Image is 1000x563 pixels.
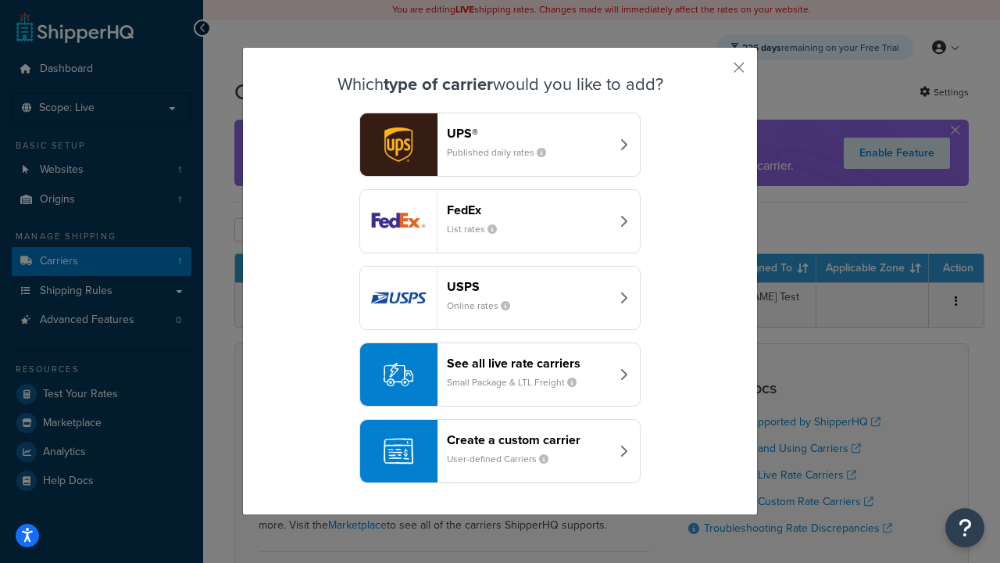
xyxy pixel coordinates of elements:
button: fedEx logoFedExList rates [359,189,641,253]
header: See all live rate carriers [447,356,610,371]
img: usps logo [360,267,437,329]
h3: Which would you like to add? [282,75,718,94]
img: icon-carrier-custom-c93b8a24.svg [384,436,413,466]
button: usps logoUSPSOnline rates [359,266,641,330]
header: USPS [447,279,610,294]
small: Online rates [447,299,523,313]
small: User-defined Carriers [447,452,561,466]
button: ups logoUPS®Published daily rates [359,113,641,177]
img: fedEx logo [360,190,437,253]
button: Create a custom carrierUser-defined Carriers [359,419,641,483]
header: FedEx [447,203,610,217]
header: Create a custom carrier [447,432,610,447]
strong: type of carrier [384,71,493,97]
img: icon-carrier-liverate-becf4550.svg [384,360,413,389]
button: Open Resource Center [945,508,984,547]
header: UPS® [447,126,610,141]
small: List rates [447,222,509,236]
button: See all live rate carriersSmall Package & LTL Freight [359,342,641,407]
small: Published daily rates [447,145,559,160]
small: Small Package & LTL Freight [447,375,589,389]
img: ups logo [360,113,437,176]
